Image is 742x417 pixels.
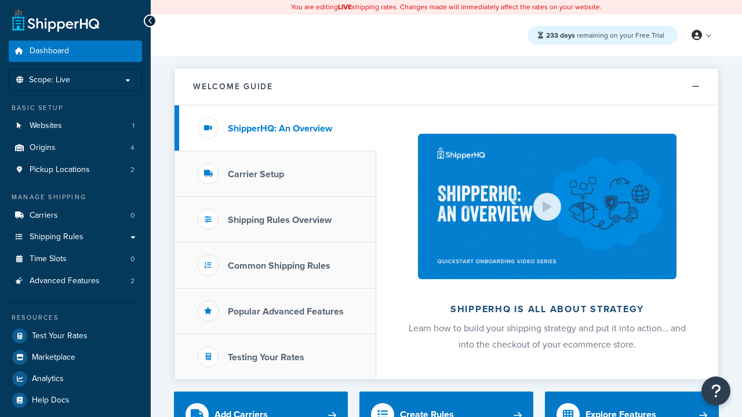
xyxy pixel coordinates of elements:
[30,232,83,242] span: Shipping Rules
[32,353,75,363] span: Marketplace
[9,248,142,270] li: Time Slots
[130,143,134,153] span: 4
[130,276,134,286] span: 2
[9,226,142,248] a: Shipping Rules
[409,321,686,351] span: Learn how to build your shipping strategy and put it into action… and into the checkout of your e...
[9,115,142,137] li: Websites
[9,325,142,346] a: Test Your Rates
[30,254,67,264] span: Time Slots
[9,390,142,411] a: Help Docs
[9,159,142,181] a: Pickup Locations2
[9,192,142,202] div: Manage Shipping
[9,347,142,368] a: Marketplace
[9,115,142,137] a: Websites1
[30,165,90,175] span: Pickup Locations
[9,41,142,62] a: Dashboard
[9,270,142,292] a: Advanced Features2
[9,137,142,159] li: Origins
[9,205,142,226] li: Carriers
[30,46,69,56] span: Dashboard
[228,352,304,363] h3: Testing Your Rates
[130,254,134,264] span: 0
[9,205,142,226] a: Carriers0
[9,159,142,181] li: Pickup Locations
[29,75,70,85] span: Scope: Live
[174,68,718,105] button: Welcome Guide
[32,331,88,341] span: Test Your Rates
[130,165,134,175] span: 2
[9,248,142,270] a: Time Slots0
[30,143,56,153] span: Origins
[30,121,62,131] span: Websites
[32,374,64,384] span: Analytics
[130,211,134,221] span: 0
[228,169,284,180] h3: Carrier Setup
[132,121,134,131] span: 1
[9,368,142,389] a: Analytics
[30,276,100,286] span: Advanced Features
[228,215,332,225] h3: Shipping Rules Overview
[407,304,688,314] h2: ShipperHQ is all about strategy
[338,2,352,12] b: LIVE
[701,376,730,405] button: Open Resource Center
[9,137,142,159] a: Origins4
[9,313,142,323] div: Resources
[418,134,676,279] img: ShipperHQ is all about strategy
[9,270,142,292] li: Advanced Features
[9,103,142,113] div: Basic Setup
[228,261,330,271] h3: Common Shipping Rules
[228,123,332,134] h3: ShipperHQ: An Overview
[32,396,70,405] span: Help Docs
[30,211,58,221] span: Carriers
[546,30,575,41] strong: 233 days
[193,82,273,91] h2: Welcome Guide
[546,30,664,41] span: remaining on your Free Trial
[228,306,344,317] h3: Popular Advanced Features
